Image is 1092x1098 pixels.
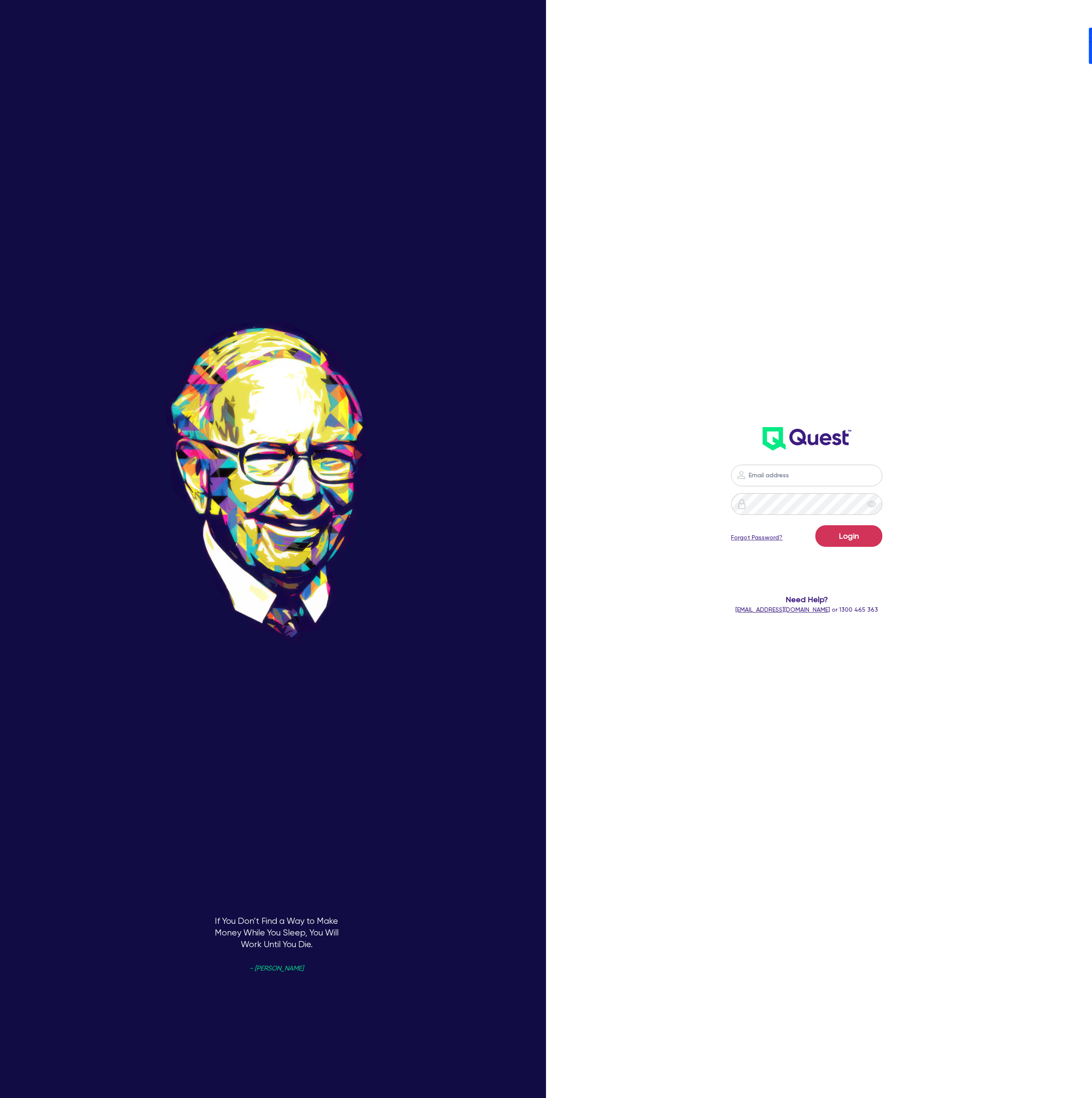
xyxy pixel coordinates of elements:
p: If You Don’t Find a Way to Make Money While You Sleep, You Will Work Until You Die. [208,916,346,1054]
span: eye [867,500,876,508]
button: Login [815,525,882,547]
span: Need Help? [656,594,958,605]
img: icon-password [736,470,747,480]
img: wH2k97JdezQIQAAAABJRU5ErkJggg== [763,427,851,450]
a: Forgot Password? [731,533,782,542]
img: icon-password [737,499,747,509]
span: - [PERSON_NAME] [249,965,303,972]
a: [EMAIL_ADDRESS][DOMAIN_NAME] [735,606,830,613]
input: Email address [731,465,882,486]
span: or 1300 465 363 [735,606,878,613]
